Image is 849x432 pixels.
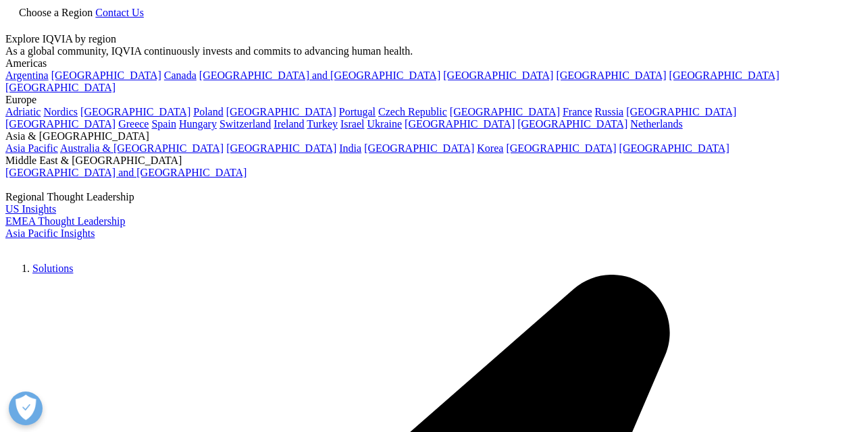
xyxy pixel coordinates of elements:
a: [GEOGRAPHIC_DATA] [619,142,729,154]
a: Korea [477,142,503,154]
a: [GEOGRAPHIC_DATA] [450,106,560,117]
a: [GEOGRAPHIC_DATA] [405,118,515,130]
div: Asia & [GEOGRAPHIC_DATA] [5,130,844,142]
a: Turkey [307,118,338,130]
a: [GEOGRAPHIC_DATA] [51,70,161,81]
div: Middle East & [GEOGRAPHIC_DATA] [5,155,844,167]
a: Switzerland [220,118,271,130]
a: [GEOGRAPHIC_DATA] [517,118,627,130]
a: EMEA Thought Leadership [5,215,125,227]
a: Portugal [339,106,376,117]
a: Greece [118,118,149,130]
div: Regional Thought Leadership [5,191,844,203]
a: Argentina [5,70,49,81]
div: Americas [5,57,844,70]
a: France [563,106,592,117]
a: Hungary [179,118,217,130]
a: US Insights [5,203,56,215]
div: Europe [5,94,844,106]
a: Russia [595,106,624,117]
a: Adriatic [5,106,41,117]
a: [GEOGRAPHIC_DATA] [364,142,474,154]
a: Ireland [274,118,304,130]
a: Nordics [43,106,78,117]
a: [GEOGRAPHIC_DATA] [443,70,553,81]
a: Solutions [32,263,73,274]
a: Israel [340,118,365,130]
a: Canada [164,70,197,81]
a: [GEOGRAPHIC_DATA] and [GEOGRAPHIC_DATA] [199,70,440,81]
a: India [339,142,361,154]
a: [GEOGRAPHIC_DATA] [5,82,115,93]
a: Contact Us [95,7,144,18]
div: As a global community, IQVIA continuously invests and commits to advancing human health. [5,45,844,57]
a: [GEOGRAPHIC_DATA] [226,142,336,154]
a: [GEOGRAPHIC_DATA] [669,70,779,81]
a: Netherlands [630,118,682,130]
a: [GEOGRAPHIC_DATA] [556,70,666,81]
a: Asia Pacific [5,142,58,154]
a: Ukraine [367,118,403,130]
a: [GEOGRAPHIC_DATA] and [GEOGRAPHIC_DATA] [5,167,247,178]
a: [GEOGRAPHIC_DATA] [626,106,736,117]
a: [GEOGRAPHIC_DATA] [506,142,616,154]
div: Explore IQVIA by region [5,33,844,45]
a: [GEOGRAPHIC_DATA] [226,106,336,117]
button: Open Preferences [9,391,43,425]
a: Australia & [GEOGRAPHIC_DATA] [60,142,224,154]
a: Asia Pacific Insights [5,227,95,239]
span: Choose a Region [19,7,93,18]
a: Czech Republic [378,106,447,117]
a: Spain [151,118,176,130]
a: [GEOGRAPHIC_DATA] [5,118,115,130]
a: [GEOGRAPHIC_DATA] [80,106,190,117]
a: Poland [193,106,223,117]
